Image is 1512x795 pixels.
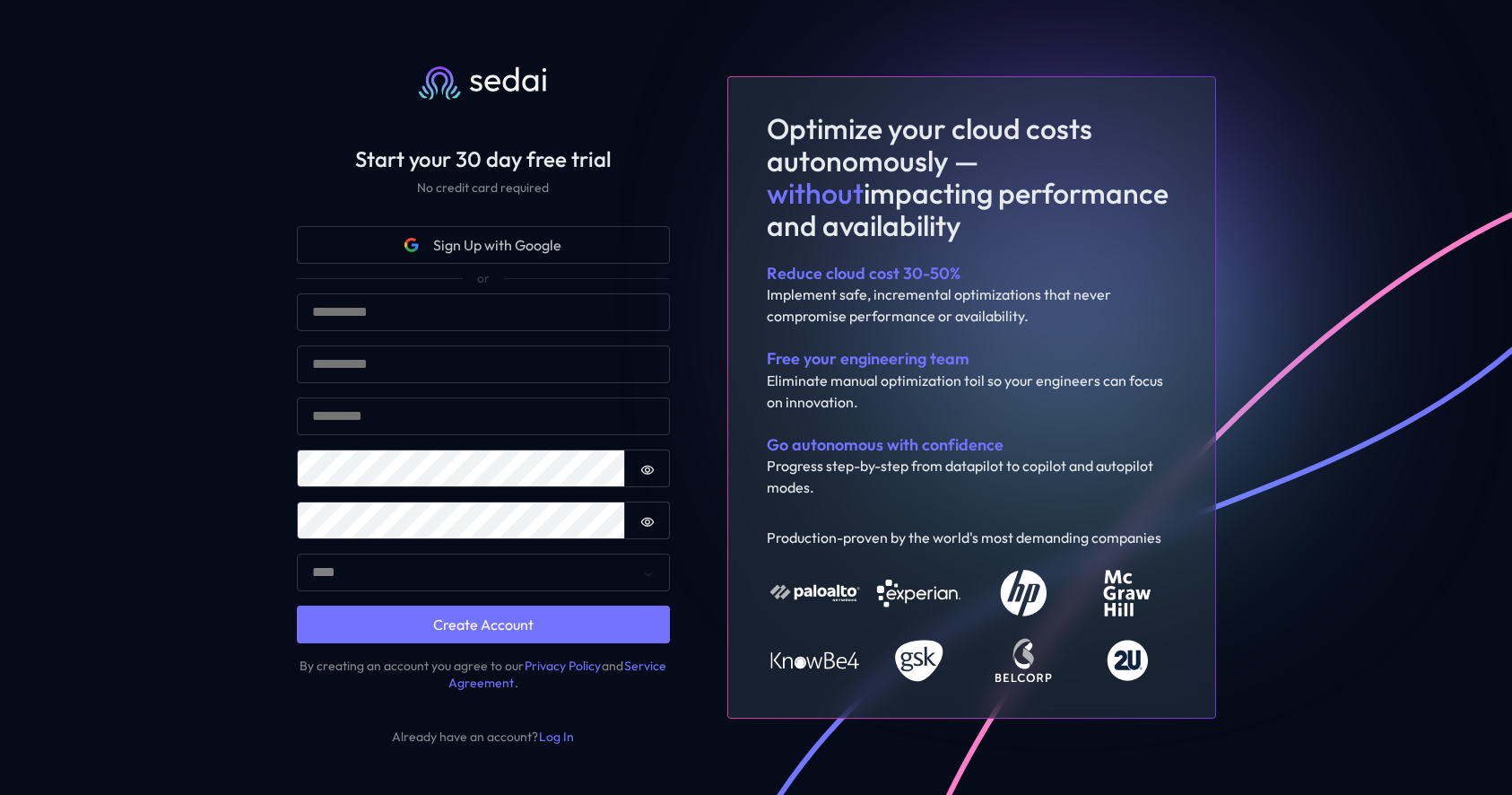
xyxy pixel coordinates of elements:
span: without [767,175,864,211]
div: Production-proven by the world's most demanding companies [767,527,1177,548]
a: Privacy Policy [524,657,602,675]
span: Sign Up with Google [433,234,561,256]
div: Eliminate manual optimization toil so your engineers can focus on innovation. [767,370,1177,413]
h2: Start your 30 day free trial [268,146,699,172]
button: Show password [625,450,670,487]
button: Create Account [297,606,670,643]
div: Progress step-by-step from datapilot to copilot and autopilot modes. [767,455,1177,498]
div: Free your engineering team [767,348,1177,369]
a: Service Agreement [448,657,667,693]
svg: Google icon [404,238,419,252]
div: By creating an account you agree to our and . [297,658,670,693]
div: No credit card required [268,179,699,197]
div: Go autonomous with confidence [767,434,1177,455]
button: Show password [625,502,670,539]
button: Google iconSign Up with Google [297,226,670,264]
div: Already have an account? [297,729,670,747]
a: Log In [538,728,575,746]
h1: Optimize your cloud costs autonomously — impacting performance and availability [767,112,1177,241]
div: Reduce cloud cost 30-50% [767,263,1177,284]
div: Implement safe, incremental optimizations that never compromise performance or availability. [767,284,1177,327]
